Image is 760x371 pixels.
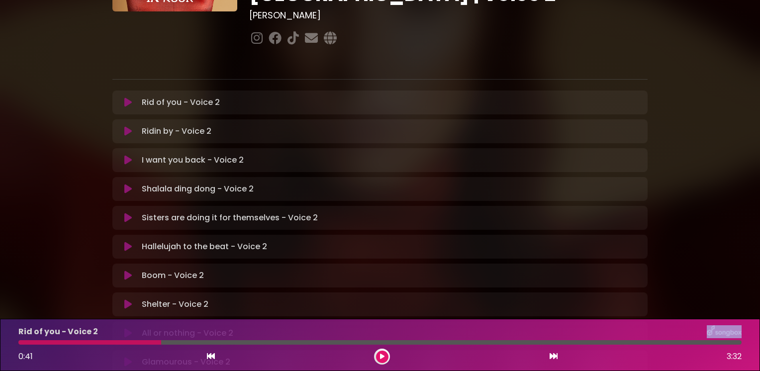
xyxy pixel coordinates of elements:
span: 3:32 [727,351,742,363]
p: Shelter - Voice 2 [142,298,208,310]
p: Sisters are doing it for themselves - Voice 2 [142,212,318,224]
p: Shalala ding dong - Voice 2 [142,183,254,195]
p: Ridin by - Voice 2 [142,125,211,137]
h3: [PERSON_NAME] [249,10,648,21]
p: Rid of you - Voice 2 [142,96,220,108]
p: I want you back - Voice 2 [142,154,244,166]
p: Hallelujah to the beat - Voice 2 [142,241,267,253]
span: 0:41 [18,351,33,362]
img: songbox-logo-white.png [707,325,742,338]
p: Rid of you - Voice 2 [18,326,98,338]
p: Boom - Voice 2 [142,270,204,281]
